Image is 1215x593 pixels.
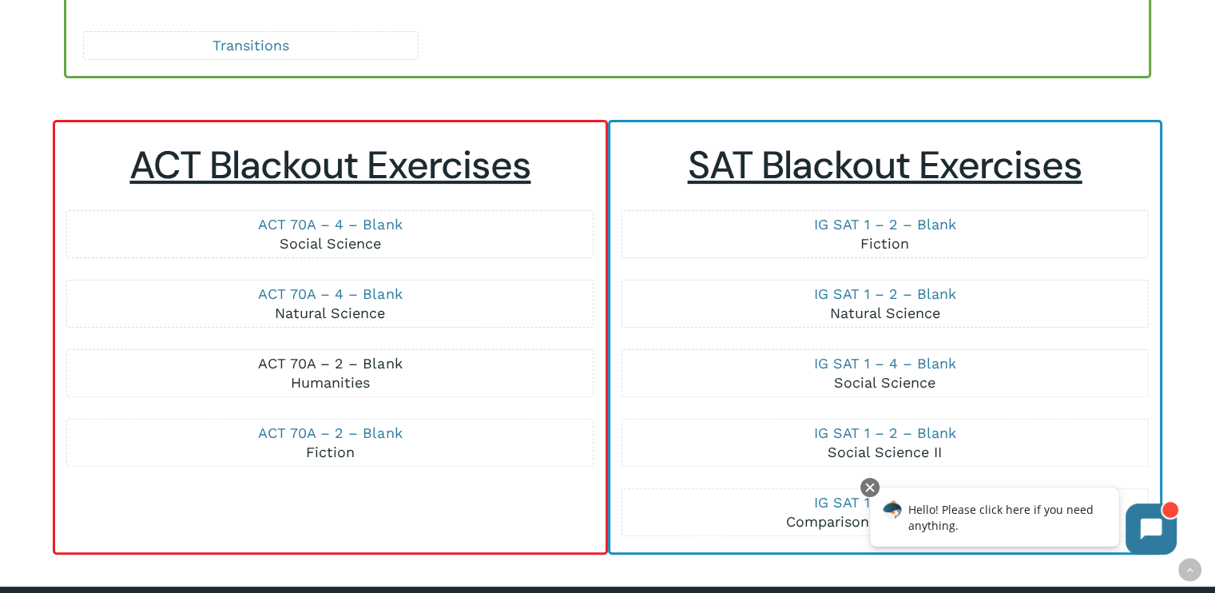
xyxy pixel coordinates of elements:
a: IG SAT 1 – 2 – Blank [814,285,956,302]
p: Comparison Natural Science [622,493,1148,531]
a: IG SAT 1 – 2 – Blank [814,424,956,441]
u: ACT Blackout Exercises [129,140,530,190]
iframe: Chatbot [853,475,1193,571]
a: ACT 70A – 2 – Blank [258,355,402,372]
p: Social Science [622,354,1148,392]
p: Fiction [622,215,1148,253]
a: Transitions [212,37,289,54]
a: IG SAT 1 – 4 – Blank [814,355,956,372]
p: Social Science II [622,424,1148,462]
a: IG SAT 1 – 4 – Blank [814,494,956,511]
p: Natural Science [622,285,1148,323]
p: Fiction [67,424,593,462]
a: ACT 70A – 2 – Blank [258,424,402,441]
a: IG SAT 1 – 2 – Blank [814,216,956,233]
p: Humanities [67,354,593,392]
a: ACT 70A – 4 – Blank [258,216,402,233]
p: Social Science [67,215,593,253]
p: Natural Science [67,285,593,323]
a: ACT 70A – 4 – Blank [258,285,402,302]
u: SAT Blackout Exercises [688,140,1082,190]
